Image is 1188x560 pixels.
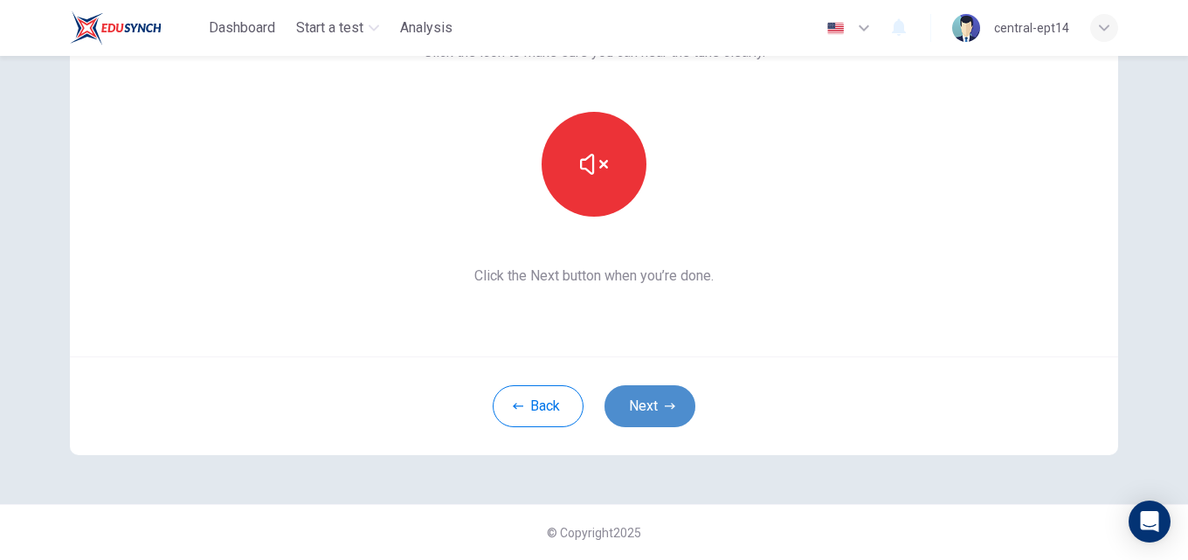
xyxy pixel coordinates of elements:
button: Start a test [289,12,386,44]
span: Analysis [400,17,452,38]
div: central-ept14 [994,17,1069,38]
button: Back [493,385,584,427]
button: Dashboard [202,12,282,44]
img: en [825,22,846,35]
span: Dashboard [209,17,275,38]
a: EduSynch logo [70,10,202,45]
img: EduSynch logo [70,10,162,45]
img: Profile picture [952,14,980,42]
span: Start a test [296,17,363,38]
span: Click the Next button when you’re done. [424,266,765,287]
button: Next [604,385,695,427]
span: © Copyright 2025 [547,526,641,540]
div: Open Intercom Messenger [1129,501,1171,543]
button: Analysis [393,12,459,44]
